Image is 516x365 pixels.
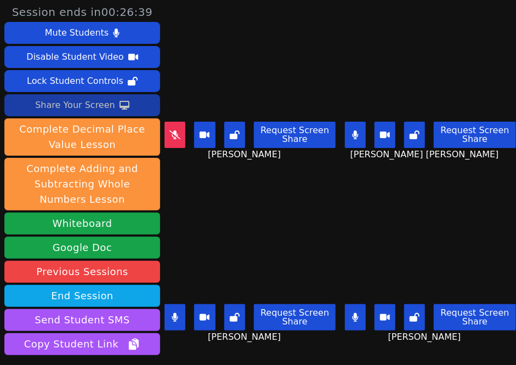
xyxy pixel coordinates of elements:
button: Request Screen Share [434,304,516,330]
button: Request Screen Share [434,122,516,148]
span: [PERSON_NAME] [208,330,283,344]
button: Complete Decimal Place Value Lesson [4,118,160,156]
div: Lock Student Controls [27,72,123,90]
span: Copy Student Link [24,337,140,352]
button: Request Screen Share [254,122,336,148]
button: Complete Adding and Subtracting Whole Numbers Lesson [4,158,160,210]
button: Lock Student Controls [4,70,160,92]
button: Whiteboard [4,213,160,235]
span: [PERSON_NAME] [388,330,464,344]
button: Copy Student Link [4,333,160,355]
div: Mute Students [45,24,109,42]
button: Disable Student Video [4,46,160,68]
a: Google Doc [4,237,160,259]
button: Mute Students [4,22,160,44]
span: [PERSON_NAME] [PERSON_NAME] [350,148,502,161]
a: Previous Sessions [4,261,160,283]
button: Request Screen Share [254,304,336,330]
button: End Session [4,285,160,307]
time: 00:26:39 [101,5,153,19]
button: Share Your Screen [4,94,160,116]
div: Share Your Screen [35,96,115,114]
span: Session ends in [12,4,153,20]
div: Disable Student Video [26,48,123,66]
span: [PERSON_NAME] [208,148,283,161]
button: Send Student SMS [4,309,160,331]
